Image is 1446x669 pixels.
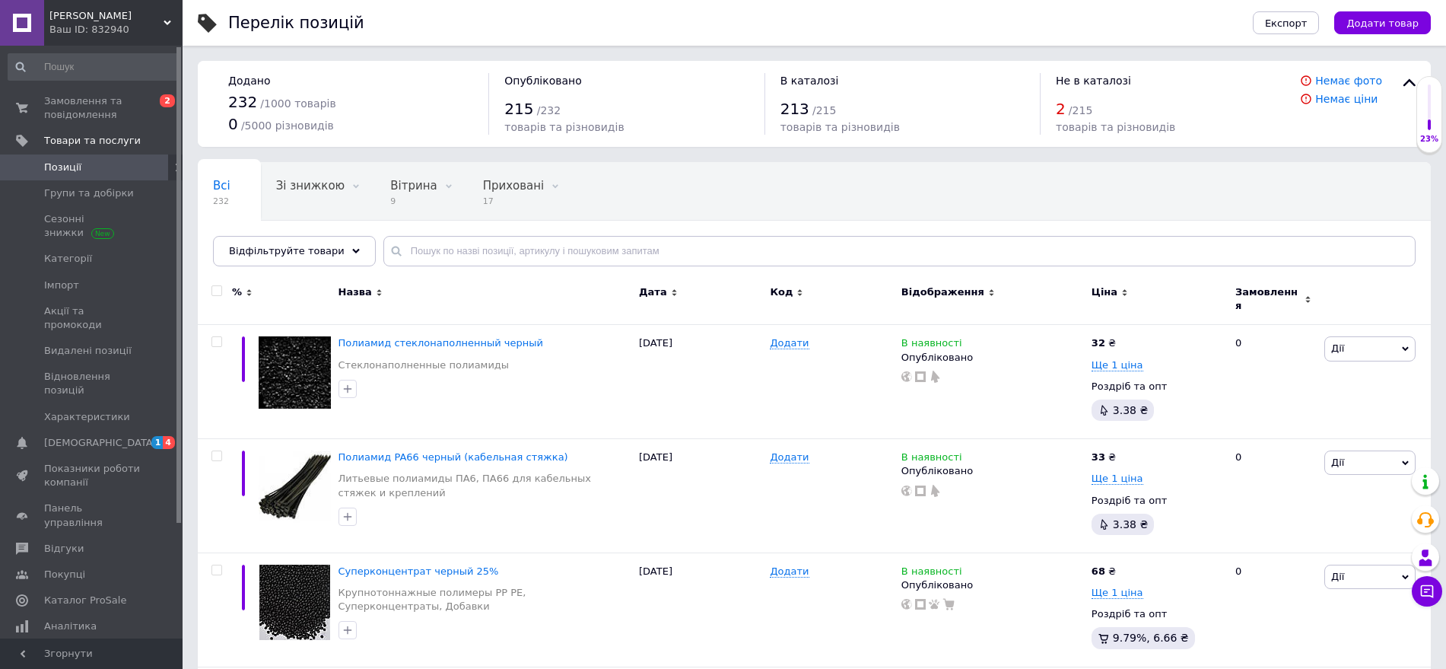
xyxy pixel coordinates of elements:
[1113,518,1148,530] span: 3.38 ₴
[901,578,1084,592] div: Опубліковано
[1265,18,1308,29] span: Експорт
[44,542,84,556] span: Відгуки
[44,568,85,581] span: Покупці
[1092,473,1143,485] span: Ще 1 ціна
[44,462,141,489] span: Показники роботи компанії
[1092,565,1105,577] b: 68
[504,121,624,133] span: товарів та різновидів
[770,451,809,464] span: Додати
[1069,104,1092,116] span: / 215
[1113,632,1189,644] span: 9.79%, 6.66 ₴
[901,565,962,581] span: В наявності
[901,451,962,467] span: В наявності
[383,236,1416,266] input: Пошук по назві позиції, артикулу і пошуковим запитам
[1331,457,1344,468] span: Дії
[338,586,631,613] a: Крупнотоннажные полимеры PP PE, Суперконцентраты, Добавки
[44,370,141,397] span: Відновлення позицій
[228,75,270,87] span: Додано
[1331,342,1344,354] span: Дії
[1092,565,1116,578] div: ₴
[1092,494,1222,508] div: Роздріб та опт
[1056,121,1175,133] span: товарів та різновидів
[639,285,667,299] span: Дата
[1092,451,1116,464] div: ₴
[338,337,543,349] a: Полиамид стеклонаполненный черный
[1092,451,1105,463] b: 33
[260,97,335,110] span: / 1000 товарів
[163,436,175,449] span: 4
[151,436,164,449] span: 1
[483,196,545,207] span: 17
[44,594,126,607] span: Каталог ProSale
[44,502,141,529] span: Панель управління
[1412,576,1442,607] button: Чат з покупцем
[483,179,545,193] span: Приховані
[537,104,561,116] span: / 232
[635,553,766,667] div: [DATE]
[1092,285,1117,299] span: Ціна
[232,285,242,299] span: %
[1331,571,1344,582] span: Дії
[1235,285,1301,313] span: Замовлення
[259,451,331,523] img: Полиамид PA66 черный (кабельная стяжка)
[338,472,631,499] a: Литьевые полиамиды ПА6, ПА66 для кабельных стяжек и креплений
[44,186,134,200] span: Групи та добірки
[49,9,164,23] span: ФОП Єкимов Євген Сергійович
[259,336,331,409] img: Полиамид стеклонаполненный черный
[44,344,132,358] span: Видалені позиції
[338,565,499,577] span: Суперконцентрат черный 25%
[228,115,238,133] span: 0
[1056,75,1131,87] span: Не в каталозі
[44,436,157,450] span: [DEMOGRAPHIC_DATA]
[229,245,345,256] span: Відфільтруйте товари
[812,104,836,116] span: / 215
[44,134,141,148] span: Товари та послуги
[780,75,839,87] span: В каталозі
[44,252,92,266] span: Категорії
[44,279,79,292] span: Імпорт
[228,15,364,31] div: Перелік позицій
[635,439,766,553] div: [DATE]
[338,451,568,463] a: Полиамид PA66 черный (кабельная стяжка)
[213,179,230,193] span: Всі
[1315,75,1382,87] a: Немає фото
[504,75,582,87] span: Опубліковано
[901,285,984,299] span: Відображення
[901,351,1084,365] div: Опубліковано
[1334,11,1431,34] button: Додати товар
[8,53,180,81] input: Пошук
[770,285,793,299] span: Код
[1226,325,1320,439] div: 0
[160,94,175,107] span: 2
[1253,11,1320,34] button: Експорт
[901,464,1084,478] div: Опубліковано
[276,179,345,193] span: Зі знижкою
[44,304,141,332] span: Акції та промокоди
[338,285,372,299] span: Назва
[1092,587,1143,599] span: Ще 1 ціна
[213,237,292,250] span: Опубліковані
[44,161,81,174] span: Позиції
[1226,553,1320,667] div: 0
[1315,93,1378,105] a: Немає ціни
[1092,380,1222,393] div: Роздріб та опт
[1092,607,1222,621] div: Роздріб та опт
[1226,439,1320,553] div: 0
[1092,359,1143,371] span: Ще 1 ціна
[1092,336,1116,350] div: ₴
[228,93,257,111] span: 232
[49,23,183,37] div: Ваш ID: 832940
[770,337,809,349] span: Додати
[1346,18,1419,29] span: Додати товар
[338,358,510,372] a: Стеклонаполненные полиамиды
[44,212,141,240] span: Сезонні знижки
[213,196,230,207] span: 232
[390,196,437,207] span: 9
[259,565,330,640] img: Суперконцентрат черный 25%
[1056,100,1066,118] span: 2
[390,179,437,193] span: Вітрина
[504,100,533,118] span: 215
[1417,134,1441,145] div: 23%
[901,337,962,353] span: В наявності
